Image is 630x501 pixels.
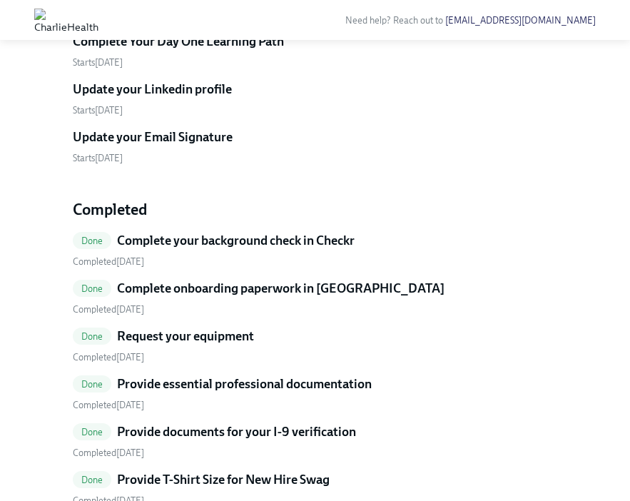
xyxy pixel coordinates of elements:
[34,9,98,31] img: CharlieHealth
[117,375,372,393] h5: Provide essential professional documentation
[73,256,144,267] span: Thursday, October 2nd 2025, 8:08 am
[73,352,144,363] span: Thursday, October 2nd 2025, 8:08 am
[73,105,123,116] span: Monday, October 20th 2025, 7:00 am
[73,379,112,390] span: Done
[73,128,558,165] a: Update your Email SignatureStarts[DATE]
[73,199,558,221] h4: Completed
[73,328,558,364] a: DoneRequest your equipment Completed[DATE]
[445,15,596,26] a: [EMAIL_ADDRESS][DOMAIN_NAME]
[117,328,254,345] h5: Request your equipment
[117,280,444,297] h5: Complete onboarding paperwork in [GEOGRAPHIC_DATA]
[117,423,356,440] h5: Provide documents for your I-9 verification
[73,283,112,294] span: Done
[73,57,123,68] span: Starts [DATE]
[73,475,112,485] span: Done
[73,81,232,98] h5: Update your Linkedin profile
[117,232,355,249] h5: Complete your background check in Checkr
[73,331,112,342] span: Done
[73,153,123,163] span: Monday, October 20th 2025, 7:00 am
[345,15,596,26] span: Need help? Reach out to
[73,375,558,412] a: DoneProvide essential professional documentation Completed[DATE]
[73,280,558,316] a: DoneComplete onboarding paperwork in [GEOGRAPHIC_DATA] Completed[DATE]
[73,81,558,117] a: Update your Linkedin profileStarts[DATE]
[73,33,284,50] h5: Complete Your Day One Learning Path
[73,304,144,315] span: Thursday, October 2nd 2025, 11:53 am
[73,423,558,460] a: DoneProvide documents for your I-9 verification Completed[DATE]
[73,128,233,146] h5: Update your Email Signature
[73,236,112,246] span: Done
[117,471,330,488] h5: Provide T-Shirt Size for New Hire Swag
[73,33,558,69] a: Complete Your Day One Learning PathStarts[DATE]
[73,447,144,458] span: Thursday, October 2nd 2025, 8:48 am
[73,400,144,410] span: Friday, October 3rd 2025, 9:48 am
[73,427,112,437] span: Done
[73,232,558,268] a: DoneComplete your background check in Checkr Completed[DATE]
